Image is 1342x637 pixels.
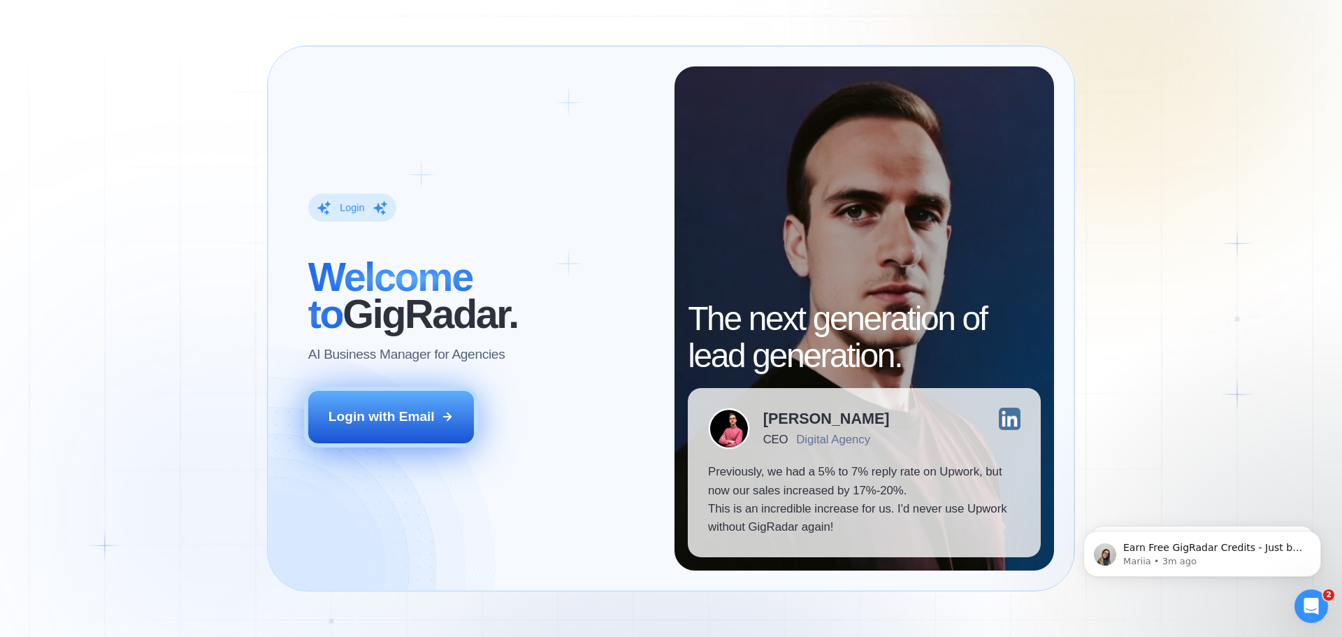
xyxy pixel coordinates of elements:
span: Welcome to [308,255,472,336]
iframe: Intercom notifications message [1062,501,1342,599]
h2: ‍ GigRadar. [308,259,654,333]
div: [PERSON_NAME] [763,411,890,427]
div: CEO [763,433,788,446]
iframe: Intercom live chat [1294,589,1328,623]
div: Login [340,201,364,215]
p: Previously, we had a 5% to 7% reply rate on Upwork, but now our sales increased by 17%-20%. This ... [708,463,1020,537]
button: Login with Email [308,391,475,443]
h2: The next generation of lead generation. [688,301,1041,375]
span: 2 [1323,589,1334,601]
div: Digital Agency [796,433,870,446]
div: Login with Email [329,408,435,426]
p: AI Business Manager for Agencies [308,345,505,364]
